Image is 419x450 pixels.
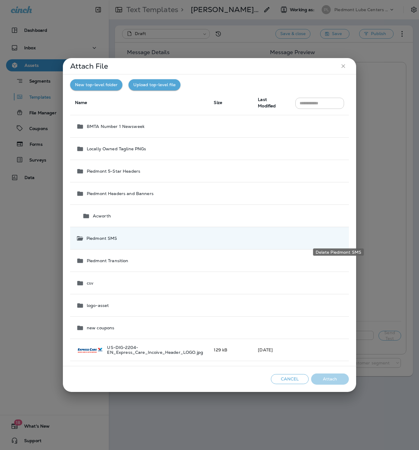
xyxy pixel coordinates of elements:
[87,325,115,330] p: new coupons
[87,191,154,196] p: Piedmont Headers and Banners
[70,79,122,90] button: New top-level folder
[214,100,222,105] span: Size
[87,169,140,174] p: Piedmont 5-Star Headers
[87,303,109,308] p: logo-asset
[86,236,117,241] p: Piedmont SMS
[313,249,364,256] div: Delete Piedmont SMS
[87,124,145,129] p: BMTA Number 1 Newsweek
[87,281,93,285] p: csv
[87,146,146,151] p: Locally Owned Tagline PNGs
[258,97,276,108] span: Last Modified
[338,60,349,72] button: close
[75,100,87,105] span: Name
[107,345,204,355] p: US-DIG-2204-EN_Express_Care_Incoive_Header_LOGO.jpg
[93,214,111,218] p: Acworth
[87,258,128,263] p: Piedmont Transition
[253,339,291,361] td: [DATE]
[209,339,253,361] td: 129 kB
[70,64,108,69] p: Attach File
[76,346,104,354] img: US-DIG-2204-EN_Express_Care_Incoive_Header_LOGO.jpg
[128,79,180,90] button: Upload top-level file
[271,374,309,384] button: Cancel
